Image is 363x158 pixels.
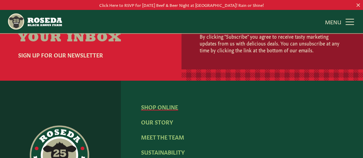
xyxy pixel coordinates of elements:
h6: Sign Up For Our Newsletter [18,51,163,59]
a: Sustainability [141,148,185,156]
p: By clicking "Subscribe" you agree to receive tasty marketing updates from us with delicious deals... [200,33,345,53]
p: Click Here to RSVP for [DATE] Beef & Beer Night at [GEOGRAPHIC_DATA]! Rain or Shine! [18,1,345,9]
span: MENU [325,17,341,26]
a: Meet The Team [141,133,184,141]
a: Our Story [141,118,173,126]
img: https://roseda.com/wp-content/uploads/2021/05/roseda-25-header.png [7,13,62,30]
a: Shop Online [141,103,178,110]
nav: Main Navigation [7,10,356,33]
